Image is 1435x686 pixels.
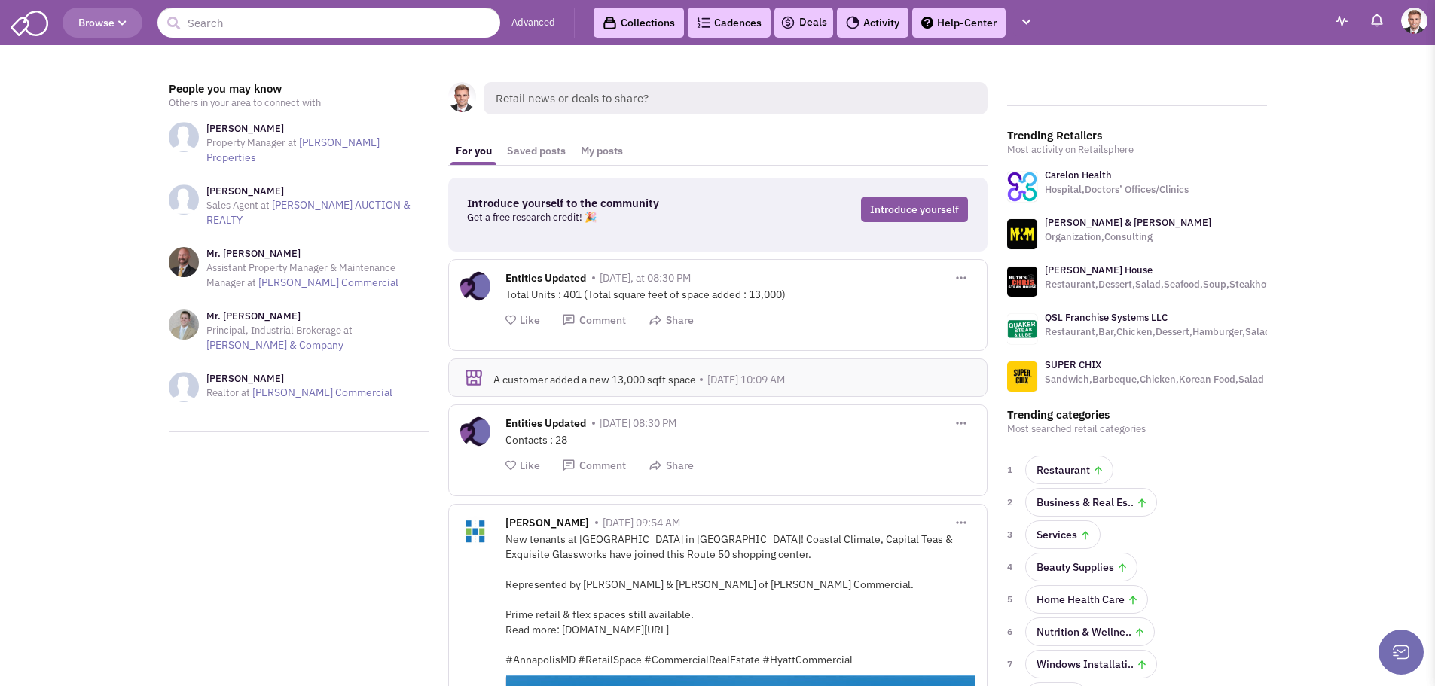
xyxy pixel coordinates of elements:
button: Comment [562,313,626,328]
button: Browse [63,8,142,38]
a: Nutrition & Wellne.. [1025,617,1155,646]
a: Collections [594,8,684,38]
img: Activity.png [846,16,859,29]
a: Cadences [688,8,771,38]
h3: [PERSON_NAME] [206,184,429,198]
span: [DATE], at 08:30 PM [600,271,691,285]
span: Principal, Industrial Brokerage at [206,324,353,337]
a: Activity [837,8,908,38]
span: 3 [1007,527,1016,542]
a: Introduce yourself [861,197,968,222]
button: Comment [562,459,626,473]
span: [DATE] 08:30 PM [600,416,676,430]
a: Restaurant [1025,456,1113,484]
h3: [PERSON_NAME] [206,372,392,386]
p: Organization,Consulting [1045,230,1211,245]
img: NoImageAvailable1.jpg [169,184,199,215]
span: 2 [1007,495,1016,510]
a: Beauty Supplies [1025,553,1137,581]
img: Cadences_logo.png [697,17,710,28]
span: Entities Updated [505,271,586,288]
a: For you [448,137,499,165]
span: 1 [1007,462,1016,477]
span: [PERSON_NAME] [505,516,589,533]
p: Restaurant,Dessert,Salad,Seafood,Soup,Steakhouse [1045,277,1282,292]
span: 5 [1007,592,1016,607]
h3: Trending Retailers [1007,129,1267,142]
p: Most searched retail categories [1007,422,1267,437]
a: Home Health Care [1025,585,1148,614]
h3: Mr. [PERSON_NAME] [206,247,429,261]
a: Help-Center [912,8,1006,38]
h3: Trending categories [1007,408,1267,422]
span: Entities Updated [505,416,586,434]
div: Total Units : 401 (Total square feet of space added : 13,000) [505,287,975,302]
span: Retail news or deals to share? [484,82,988,114]
span: [DATE] 09:54 AM [603,516,680,529]
input: Search [157,8,500,38]
button: Like [505,459,540,473]
button: Share [649,313,694,328]
span: Like [520,459,540,472]
a: SUPER CHIX [1045,358,1101,371]
span: 7 [1007,657,1016,672]
span: Property Manager at [206,136,297,149]
p: Most activity on Retailsphere [1007,142,1267,157]
h3: Mr. [PERSON_NAME] [206,309,429,323]
a: Saved posts [499,137,573,165]
span: 4 [1007,559,1016,575]
img: NoImageAvailable1.jpg [169,122,199,152]
img: icon-collection-lavender-black.svg [603,16,617,30]
span: 6 [1007,624,1016,639]
p: Sandwich,Barbeque,Chicken,Korean Food,Salad [1045,372,1264,387]
img: SmartAdmin [11,8,48,36]
a: [PERSON_NAME] House [1045,264,1153,276]
div: New tenants at [GEOGRAPHIC_DATA] in [GEOGRAPHIC_DATA]! Coastal Climate, Capital Teas & Exquisite ... [505,532,975,667]
h3: Introduce yourself to the community [467,197,752,210]
p: Get a free research credit! 🎉 [467,210,752,225]
span: Sales Agent at [206,199,270,212]
span: [DATE] 10:09 AM [707,373,785,386]
a: [PERSON_NAME] Properties [206,136,380,164]
div: A customer added a new 13,000 sqft space [493,373,970,386]
div: Contacts : 28 [505,432,975,447]
img: icon-deals.svg [780,14,795,32]
a: Windows Installati.. [1025,650,1157,678]
span: Realtor at [206,386,250,399]
button: Share [649,459,694,473]
p: Hospital,Doctors’ Offices/Clinics [1045,182,1189,197]
span: Like [520,313,540,327]
a: Business & Real Es.. [1025,488,1157,517]
a: Deals [780,14,827,32]
img: www.forthepeople.com [1007,219,1037,249]
a: [PERSON_NAME] Commercial [252,386,392,399]
a: QSL Franchise Systems LLC [1045,311,1168,324]
h3: [PERSON_NAME] [206,122,429,136]
span: Assistant Property Manager & Maintenance Manager at [206,261,395,289]
a: [PERSON_NAME] & Company [206,338,343,352]
h3: People you may know [169,82,429,96]
a: [PERSON_NAME] AUCTION & REALTY [206,198,411,227]
a: [PERSON_NAME] Commercial [258,276,398,289]
a: Services [1025,520,1101,549]
a: Carelon Health [1045,169,1112,181]
img: help.png [921,17,933,29]
a: [PERSON_NAME] & [PERSON_NAME] [1045,216,1211,229]
img: NoImageAvailable1.jpg [169,372,199,402]
p: Restaurant,Bar,Chicken,Dessert,Hamburger,Salad,Soup,Wings [1045,325,1327,340]
button: Like [505,313,540,328]
p: Others in your area to connect with [169,96,429,111]
a: Advanced [511,16,555,30]
span: Browse [78,16,127,29]
img: Blake Bogenrief [1401,8,1427,34]
a: My posts [573,137,630,165]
